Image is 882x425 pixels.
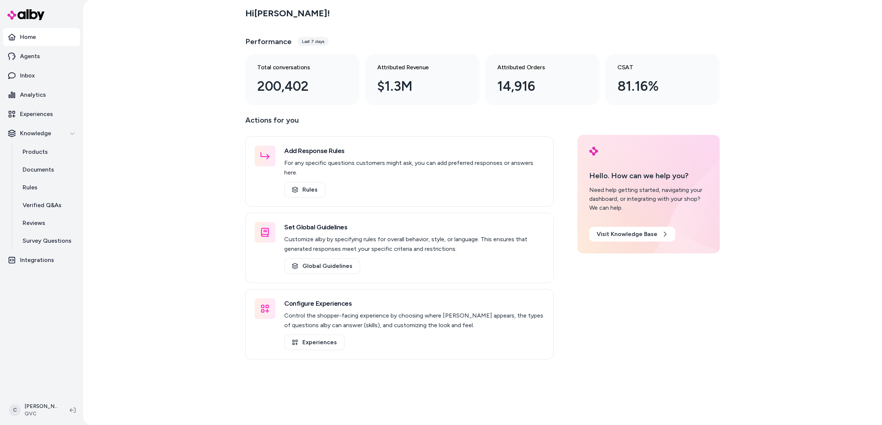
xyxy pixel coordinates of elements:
a: Global Guidelines [284,258,360,274]
div: Last 7 days [298,37,329,46]
p: For any specific questions customers might ask, you can add preferred responses or answers here. [284,158,544,177]
h3: Total conversations [257,63,336,72]
a: Integrations [3,251,80,269]
p: Home [20,33,36,41]
a: Rules [15,179,80,196]
p: Products [23,147,48,156]
a: Documents [15,161,80,179]
a: Visit Knowledge Base [589,227,675,242]
img: alby Logo [589,147,598,156]
p: Rules [23,183,37,192]
p: Agents [20,52,40,61]
img: alby Logo [7,9,44,20]
p: [PERSON_NAME] [24,403,58,410]
h3: Performance [245,36,292,47]
a: Inbox [3,67,80,84]
span: C [9,404,21,416]
p: Survey Questions [23,236,72,245]
div: $1.3M [377,76,456,96]
p: Inbox [20,71,35,80]
div: 200,402 [257,76,336,96]
button: C[PERSON_NAME]QVC [4,398,64,422]
h3: CSAT [617,63,696,72]
h3: Attributed Orders [497,63,576,72]
a: Products [15,143,80,161]
a: Verified Q&As [15,196,80,214]
a: Reviews [15,214,80,232]
a: Agents [3,47,80,65]
h3: Attributed Revenue [377,63,456,72]
a: Total conversations 200,402 [245,54,359,105]
a: Attributed Orders 14,916 [485,54,600,105]
p: Customize alby by specifying rules for overall behavior, style, or language. This ensures that ge... [284,235,544,254]
a: CSAT 81.16% [606,54,720,105]
a: Analytics [3,86,80,104]
p: Experiences [20,110,53,119]
a: Experiences [3,105,80,123]
p: Documents [23,165,54,174]
div: Need help getting started, navigating your dashboard, or integrating with your shop? We can help. [589,186,708,212]
a: Attributed Revenue $1.3M [365,54,480,105]
p: Verified Q&As [23,201,62,210]
span: QVC [24,410,58,418]
a: Survey Questions [15,232,80,250]
h3: Configure Experiences [284,298,544,309]
a: Rules [284,182,325,197]
div: 14,916 [497,76,576,96]
h3: Set Global Guidelines [284,222,544,232]
p: Hello. How can we help you? [589,170,708,181]
a: Home [3,28,80,46]
div: 81.16% [617,76,696,96]
a: Experiences [284,335,345,350]
p: Integrations [20,256,54,265]
h2: Hi [PERSON_NAME] ! [245,8,330,19]
p: Reviews [23,219,45,228]
p: Control the shopper-facing experience by choosing where [PERSON_NAME] appears, the types of quest... [284,311,544,330]
p: Knowledge [20,129,51,138]
p: Analytics [20,90,46,99]
h3: Add Response Rules [284,146,544,156]
p: Actions for you [245,114,554,132]
button: Knowledge [3,124,80,142]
